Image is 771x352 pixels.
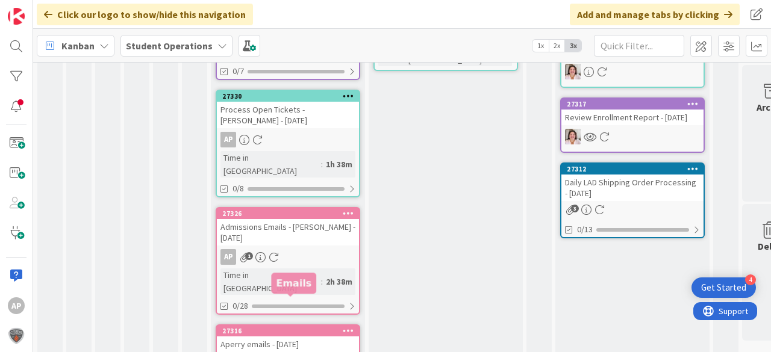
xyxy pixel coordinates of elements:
h5: Emails [276,277,311,289]
div: Process Open Tickets - [PERSON_NAME] - [DATE] [217,102,359,128]
div: 27326Admissions Emails - [PERSON_NAME] - [DATE] [217,208,359,245]
div: Open Get Started checklist, remaining modules: 4 [691,277,756,298]
img: avatar [8,327,25,344]
div: EW [561,129,704,144]
div: Get Started [701,282,746,294]
img: EW [565,64,581,79]
div: Review Enrollment Report - [DATE] [561,110,704,125]
div: 27312 [561,164,704,174]
a: 27326Admissions Emails - [PERSON_NAME] - [DATE]APTime in [GEOGRAPHIC_DATA]:2h 38m0/28 [216,207,360,315]
div: 27330 [217,91,359,102]
div: Admissions Emails - [PERSON_NAME] - [DATE] [217,219,359,245]
span: 0/8 [233,182,244,195]
span: 2x [549,40,565,52]
img: Visit kanbanzone.com [8,8,25,25]
div: 27317 [567,100,704,108]
span: Support [25,2,55,16]
div: 2h 38m [323,275,355,288]
span: 0/7 [233,65,244,78]
div: Add and manage tabs by clicking [570,4,740,25]
div: AP [217,132,359,147]
div: AP [8,297,25,314]
div: AP [217,249,359,265]
b: Student Operations [126,40,213,52]
div: 27317 [561,99,704,110]
span: 1 [245,252,253,260]
a: 27317Review Enrollment Report - [DATE]EW [560,97,705,153]
img: EW [565,129,581,144]
span: 3 [571,205,579,212]
div: 27316 [217,326,359,336]
div: Aperry emails - [DATE] [217,336,359,352]
span: 1x [532,40,549,52]
div: Daily LAD Shipping Order Processing - [DATE] [561,174,704,201]
div: 27312 [567,165,704,173]
div: 27316 [222,327,359,335]
span: 3x [565,40,581,52]
span: 0/28 [233,300,248,312]
div: EW [561,64,704,79]
input: Quick Filter... [594,35,684,57]
div: 27312Daily LAD Shipping Order Processing - [DATE] [561,164,704,201]
div: 4 [745,274,756,285]
div: AP [220,132,236,147]
div: 27330 [222,92,359,100]
span: : [321,158,323,171]
span: 0/13 [577,223,593,236]
div: 27316Aperry emails - [DATE] [217,326,359,352]
div: Click our logo to show/hide this navigation [37,4,253,25]
div: 1h 38m [323,158,355,171]
div: AP [220,249,236,265]
a: 27330Process Open Tickets - [PERSON_NAME] - [DATE]APTime in [GEOGRAPHIC_DATA]:1h 38m0/8 [216,90,360,197]
div: 27326 [222,209,359,218]
a: 27312Daily LAD Shipping Order Processing - [DATE]0/13 [560,162,705,238]
div: 27326 [217,208,359,219]
span: Kanban [61,39,95,53]
div: 27330Process Open Tickets - [PERSON_NAME] - [DATE] [217,91,359,128]
div: Time in [GEOGRAPHIC_DATA] [220,268,321,295]
div: 27317Review Enrollment Report - [DATE] [561,99,704,125]
div: Time in [GEOGRAPHIC_DATA] [220,151,321,178]
span: : [321,275,323,288]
